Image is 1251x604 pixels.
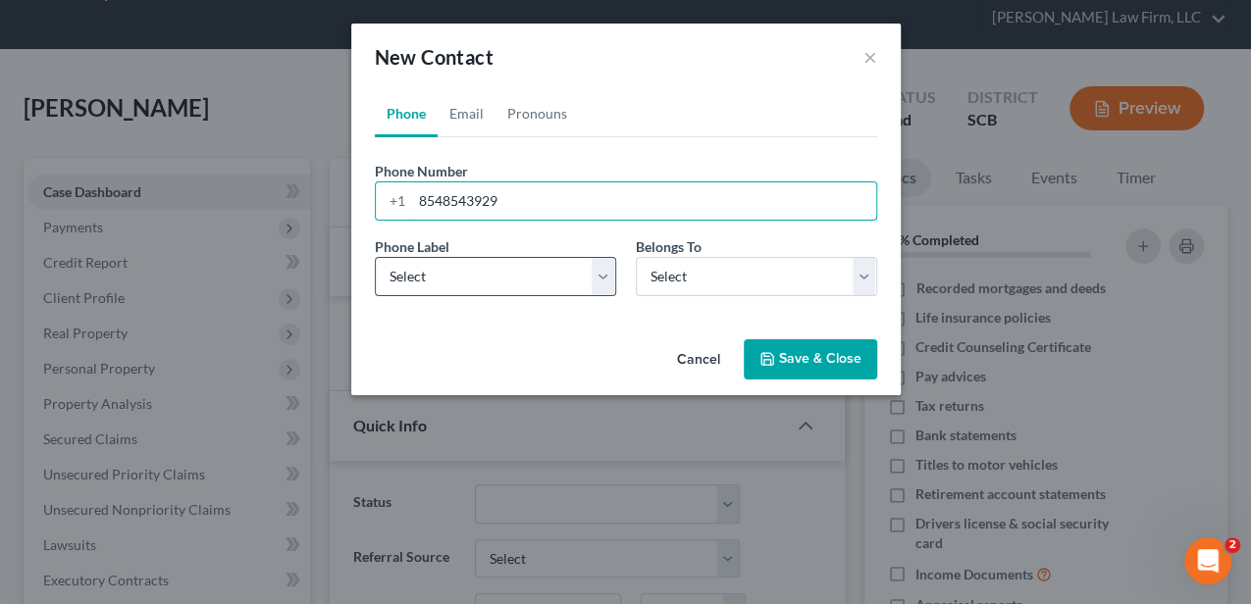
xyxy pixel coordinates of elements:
div: +1 [376,182,412,220]
span: Belongs To [636,238,702,255]
button: × [863,45,877,69]
button: Cancel [661,341,736,380]
a: Phone [375,90,438,137]
a: Pronouns [495,90,579,137]
span: New Contact [375,45,494,69]
span: 2 [1225,537,1240,553]
iframe: Intercom live chat [1184,537,1231,584]
a: Email [438,90,495,137]
span: Phone Label [375,238,449,255]
input: ###-###-#### [412,182,876,220]
span: Phone Number [375,163,468,179]
button: Save & Close [744,339,877,380]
